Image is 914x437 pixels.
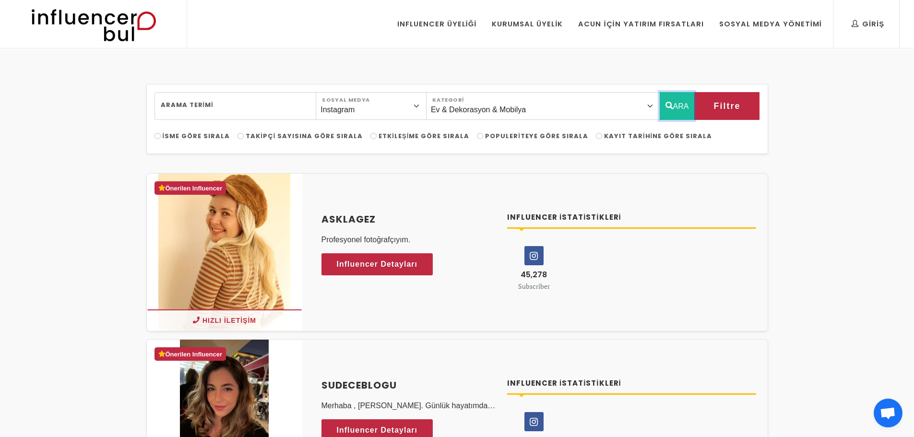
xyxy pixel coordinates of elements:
button: ARA [660,92,695,120]
span: Kayıt Tarihine Göre Sırala [604,131,712,141]
span: İsme Göre Sırala [163,131,230,141]
div: Influencer Üyeliği [397,19,477,29]
h4: Influencer İstatistikleri [507,378,756,389]
span: Populeriteye Göre Sırala [485,131,588,141]
input: Takipçi Sayısına Göre Sırala [237,133,244,139]
a: sudeceblogu [321,378,496,392]
a: asklagez [321,212,496,226]
div: Önerilen Influencer [154,347,226,361]
div: Sosyal Medya Yönetimi [719,19,822,29]
a: Influencer Detayları [321,253,433,275]
div: Açık sohbet [874,399,902,427]
button: Hızlı İletişim [147,309,302,331]
input: Kayıt Tarihine Göre Sırala [596,133,602,139]
span: 45,278 [521,269,547,280]
span: Filtre [713,98,740,114]
span: Influencer Detayları [337,257,418,272]
div: Kurumsal Üyelik [492,19,563,29]
span: Takipçi Sayısına Göre Sırala [246,131,363,141]
input: Search.. [154,92,317,120]
input: İsme Göre Sırala [154,133,161,139]
input: Populeriteye Göre Sırala [477,133,483,139]
div: Acun İçin Yatırım Fırsatları [578,19,703,29]
h4: Influencer İstatistikleri [507,212,756,223]
p: Merhaba , [PERSON_NAME]. Günlük hayatımdan , evimden gezdiğim yerlerden kesitler paylaştığım bir ... [321,400,496,412]
span: Etkileşime Göre Sırala [379,131,469,141]
div: Önerilen Influencer [154,181,226,195]
p: Profesyonel fotoğrafçıyım. [321,234,496,246]
button: Filtre [694,92,760,120]
small: Subscriber [518,282,550,291]
input: Etkileşime Göre Sırala [370,133,377,139]
div: Giriş [852,19,884,29]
